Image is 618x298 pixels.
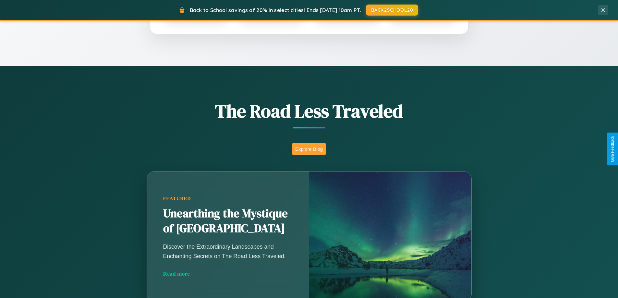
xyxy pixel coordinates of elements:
[190,7,361,13] span: Back to School savings of 20% in select cities! Ends [DATE] 10am PT.
[163,270,293,277] div: Read more →
[163,196,293,201] div: Featured
[115,99,504,124] h1: The Road Less Traveled
[610,136,615,162] div: Give Feedback
[366,5,418,16] button: BACK2SCHOOL20
[163,242,293,260] p: Discover the Extraordinary Landscapes and Enchanting Secrets on The Road Less Traveled.
[292,143,326,155] button: Explore Blog
[163,206,293,236] h2: Unearthing the Mystique of [GEOGRAPHIC_DATA]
